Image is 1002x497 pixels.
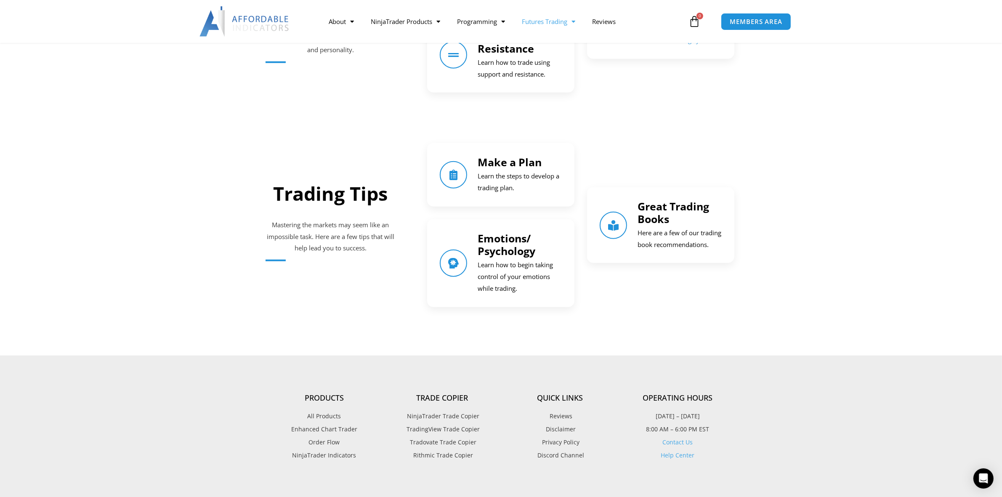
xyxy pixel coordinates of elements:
[536,450,585,461] span: Discord Channel
[266,450,383,461] a: NinjaTrader Indicators
[440,161,467,189] a: Make a Plan
[383,424,501,435] a: TradingView Trade Copier
[638,199,709,226] a: Great Trading Books
[619,424,737,435] p: 8:00 AM – 6:00 PM EST
[721,13,791,30] a: MEMBERS AREA
[440,250,467,277] a: Emotions/ Psychology
[266,181,396,206] h2: Trading Tips
[478,231,535,258] a: Emotions/ Psychology
[383,437,501,448] a: Tradovate Trade Copier
[383,393,501,403] h4: Trade Copier
[266,393,383,403] h4: Products
[501,437,619,448] a: Privacy Policy
[449,12,513,31] a: Programming
[478,259,562,295] p: Learn how to begin taking control of your emotions while trading.
[584,12,624,31] a: Reviews
[405,411,479,422] span: NinjaTrader Trade Copier
[638,227,722,251] p: Here are a few of our trading book recommendations.
[266,437,383,448] a: Order Flow
[501,450,619,461] a: Discord Channel
[404,424,480,435] span: TradingView Trade Copier
[661,451,695,459] a: Help Center
[548,411,572,422] span: Reviews
[383,411,501,422] a: NinjaTrader Trade Copier
[266,219,396,255] p: Mastering the markets may seem like an impossible task. Here are a few tips that will help lead y...
[383,450,501,461] a: Rithmic Trade Copier
[320,12,362,31] a: About
[408,437,476,448] span: Tradovate Trade Copier
[440,41,467,69] a: Support and Resistance
[513,12,584,31] a: Futures Trading
[676,9,713,34] a: 0
[478,155,542,169] a: Make a Plan
[663,438,693,446] a: Contact Us
[619,411,737,422] p: [DATE] – [DATE]
[309,437,340,448] span: Order Flow
[266,424,383,435] a: Enhanced Chart Trader
[308,411,341,422] span: All Products
[478,57,562,80] p: Learn how to trade using support and resistance.
[411,450,473,461] span: Rithmic Trade Copier
[540,437,580,448] span: Privacy Policy
[619,393,737,403] h4: Operating Hours
[362,12,449,31] a: NinjaTrader Products
[266,411,383,422] a: All Products
[478,170,562,194] p: Learn the steps to develop a trading plan.
[696,13,703,19] span: 0
[544,424,576,435] span: Disclaimer
[501,411,619,422] a: Reviews
[600,212,627,239] a: Great Trading Books
[292,450,356,461] span: NinjaTrader Indicators
[730,19,782,25] span: MEMBERS AREA
[199,6,290,37] img: LogoAI | Affordable Indicators – NinjaTrader
[501,393,619,403] h4: Quick Links
[320,12,686,31] nav: Menu
[973,468,994,489] div: Open Intercom Messenger
[501,424,619,435] a: Disclaimer
[291,424,357,435] span: Enhanced Chart Trader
